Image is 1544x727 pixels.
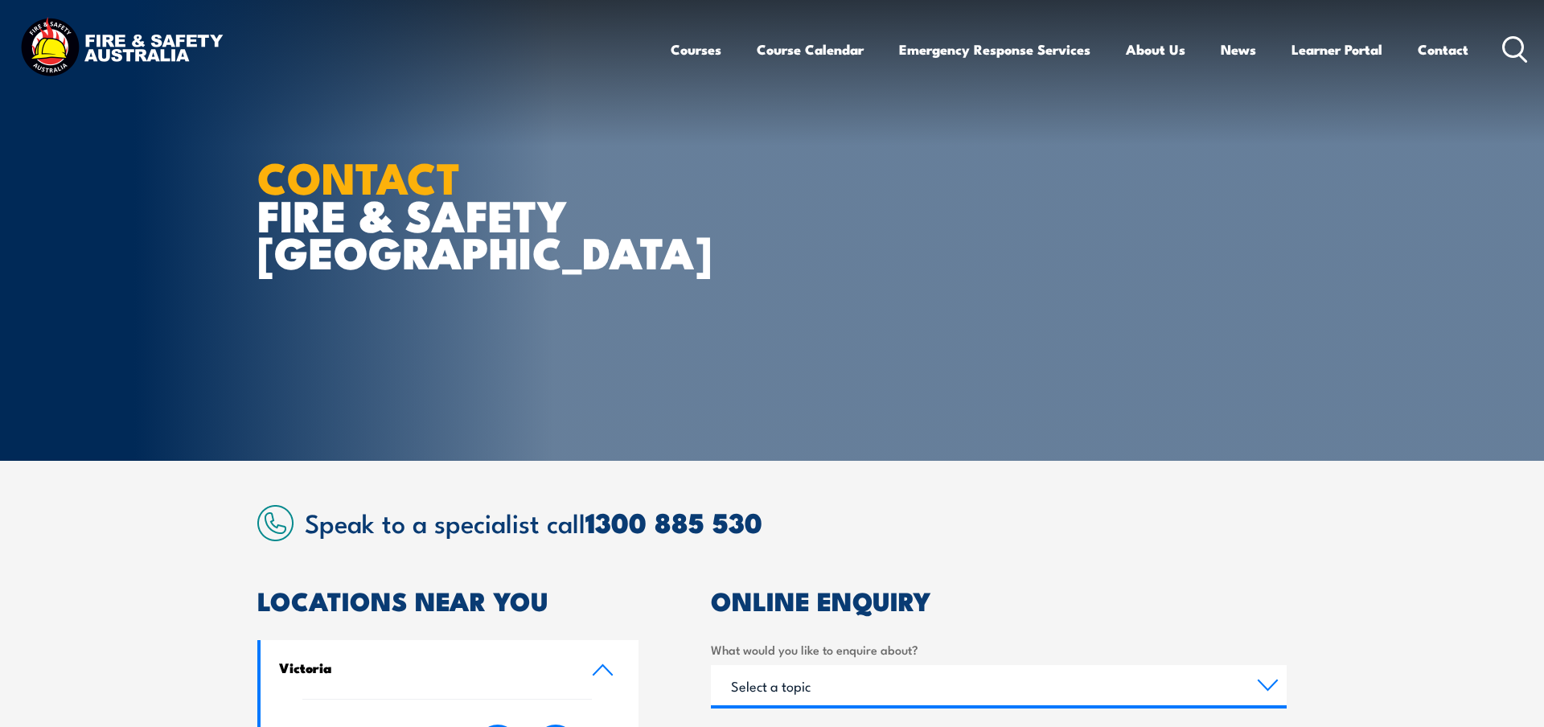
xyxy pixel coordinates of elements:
[1126,28,1185,71] a: About Us
[1418,28,1468,71] a: Contact
[261,640,639,699] a: Victoria
[671,28,721,71] a: Courses
[257,589,639,611] h2: LOCATIONS NEAR YOU
[711,640,1287,659] label: What would you like to enquire about?
[585,500,762,543] a: 1300 885 530
[1291,28,1382,71] a: Learner Portal
[257,142,461,209] strong: CONTACT
[1221,28,1256,71] a: News
[279,659,567,676] h4: Victoria
[899,28,1090,71] a: Emergency Response Services
[711,589,1287,611] h2: ONLINE ENQUIRY
[305,507,1287,536] h2: Speak to a specialist call
[257,158,655,270] h1: FIRE & SAFETY [GEOGRAPHIC_DATA]
[757,28,864,71] a: Course Calendar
